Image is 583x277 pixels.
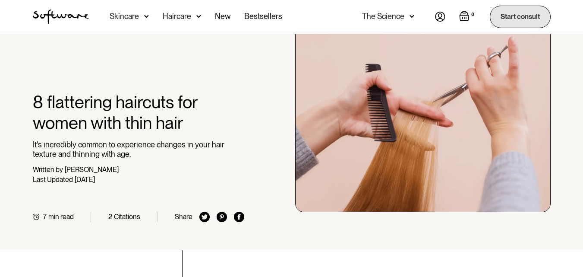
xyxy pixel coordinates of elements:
[33,175,73,184] div: Last Updated
[33,92,245,133] h1: 8 flattering haircuts for women with thin hair
[43,213,47,221] div: 7
[108,213,112,221] div: 2
[33,10,89,24] a: home
[217,212,227,222] img: pinterest icon
[234,212,244,222] img: facebook icon
[114,213,140,221] div: Citations
[410,12,414,21] img: arrow down
[48,213,74,221] div: min read
[163,12,191,21] div: Haircare
[65,166,119,174] div: [PERSON_NAME]
[199,212,210,222] img: twitter icon
[33,10,89,24] img: Software Logo
[470,11,476,19] div: 0
[33,140,245,159] p: It's incredibly common to experience changes in your hair texture and thinning with age.
[196,12,201,21] img: arrow down
[490,6,551,28] a: Start consult
[110,12,139,21] div: Skincare
[175,213,192,221] div: Share
[144,12,149,21] img: arrow down
[33,166,63,174] div: Written by
[362,12,404,21] div: The Science
[459,11,476,23] a: Open empty cart
[75,175,95,184] div: [DATE]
